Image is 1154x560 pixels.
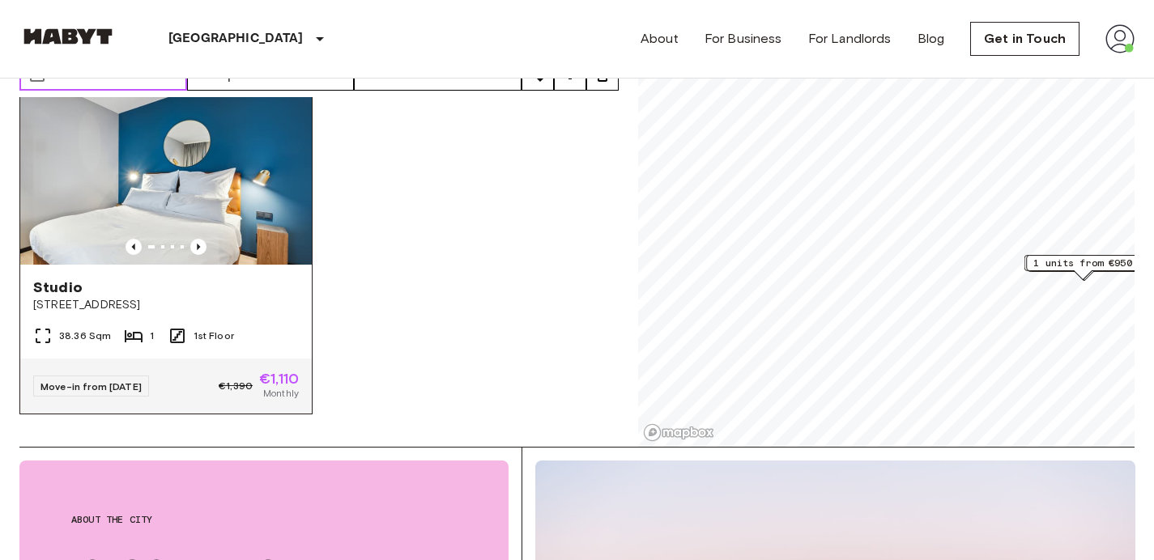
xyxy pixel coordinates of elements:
[1024,255,1143,280] div: Map marker
[40,380,142,392] span: Move-in from [DATE]
[59,329,111,343] span: 38.36 Sqm
[643,423,714,442] a: Mapbox logo
[126,239,142,255] button: Previous image
[641,29,679,49] a: About
[19,28,117,45] img: Habyt
[19,70,313,414] a: Marketing picture of unit DE-01-484-103-01Previous imagePrevious imageStudio[STREET_ADDRESS]38.36...
[33,278,83,297] span: Studio
[918,29,945,49] a: Blog
[1033,256,1132,270] span: 1 units from €950
[263,386,299,401] span: Monthly
[259,371,299,386] span: €1,110
[1026,255,1139,280] div: Map marker
[71,512,457,527] span: About the city
[970,22,1079,56] a: Get in Touch
[219,379,253,393] span: €1,390
[150,329,154,343] span: 1
[194,329,234,343] span: 1st Floor
[190,239,207,255] button: Previous image
[705,29,782,49] a: For Business
[1105,24,1135,53] img: avatar
[20,70,312,265] img: Marketing picture of unit DE-01-484-103-01
[808,29,892,49] a: For Landlords
[33,297,299,313] span: [STREET_ADDRESS]
[168,29,304,49] p: [GEOGRAPHIC_DATA]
